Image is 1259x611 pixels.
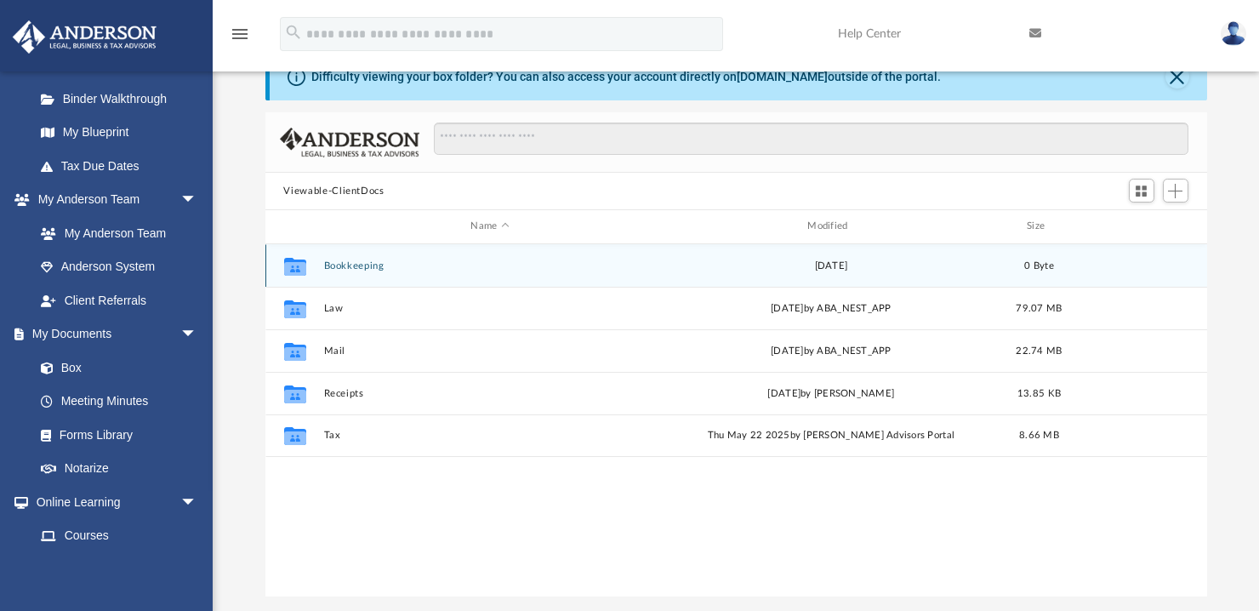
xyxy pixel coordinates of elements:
div: id [272,219,315,234]
span: 79.07 MB [1016,303,1062,312]
button: Viewable-ClientDocs [283,184,384,199]
button: Add [1163,179,1188,203]
input: Search files and folders [434,123,1188,155]
span: 8.66 MB [1019,431,1059,440]
a: My Documentsarrow_drop_down [12,317,214,351]
span: 22.74 MB [1016,345,1062,355]
a: Meeting Minutes [24,385,214,419]
a: My Anderson Team [24,216,206,250]
a: My Blueprint [24,116,214,150]
a: Notarize [24,452,214,486]
div: Size [1005,219,1073,234]
span: arrow_drop_down [180,317,214,352]
button: Tax [323,430,657,441]
div: id [1080,219,1199,234]
a: Tax Due Dates [24,149,223,183]
div: Thu May 22 2025 by [PERSON_NAME] Advisors Portal [664,428,998,443]
a: Forms Library [24,418,206,452]
div: [DATE] [664,258,998,273]
div: [DATE] by ABA_NEST_APP [664,300,998,316]
button: Switch to Grid View [1129,179,1154,203]
a: Anderson System [24,250,214,284]
a: Online Learningarrow_drop_down [12,485,214,519]
button: Law [323,303,657,314]
div: [DATE] by ABA_NEST_APP [664,343,998,358]
a: Box [24,351,206,385]
a: [DOMAIN_NAME] [737,70,828,83]
a: menu [230,32,250,44]
span: arrow_drop_down [180,485,214,520]
div: grid [265,244,1207,597]
a: Courses [24,519,214,553]
div: Difficulty viewing your box folder? You can also access your account directly on outside of the p... [311,68,941,86]
span: 13.85 KB [1017,388,1060,397]
a: Binder Walkthrough [24,82,223,116]
div: [DATE] by [PERSON_NAME] [664,385,998,401]
button: Close [1165,65,1189,89]
i: search [284,23,303,42]
a: Video Training [24,552,206,586]
button: Mail [323,345,657,357]
span: arrow_drop_down [180,183,214,218]
img: User Pic [1221,21,1246,46]
button: Bookkeeping [323,260,657,271]
a: Client Referrals [24,283,214,317]
span: 0 Byte [1024,260,1054,270]
button: Receipts [323,388,657,399]
a: My Anderson Teamarrow_drop_down [12,183,214,217]
div: Modified [664,219,997,234]
img: Anderson Advisors Platinum Portal [8,20,162,54]
div: Name [322,219,656,234]
i: menu [230,24,250,44]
